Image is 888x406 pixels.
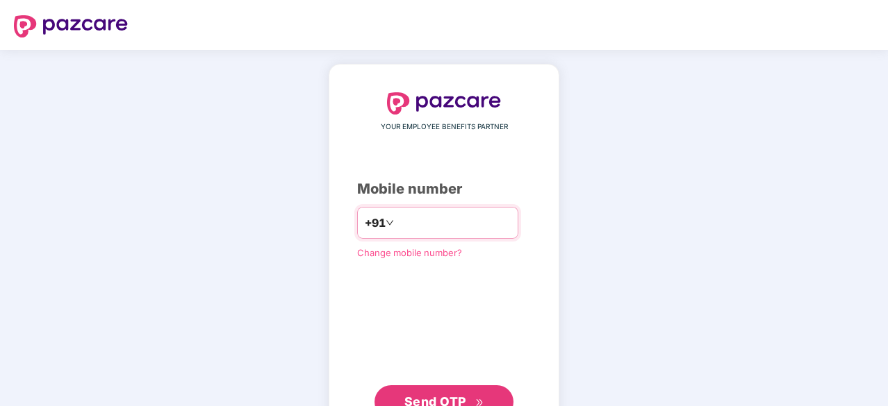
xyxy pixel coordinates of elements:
div: Mobile number [357,178,531,200]
span: +91 [365,214,386,232]
span: YOUR EMPLOYEE BENEFITS PARTNER [381,121,508,133]
a: Change mobile number? [357,247,462,258]
span: down [386,219,394,227]
img: logo [14,15,128,37]
img: logo [387,92,501,115]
